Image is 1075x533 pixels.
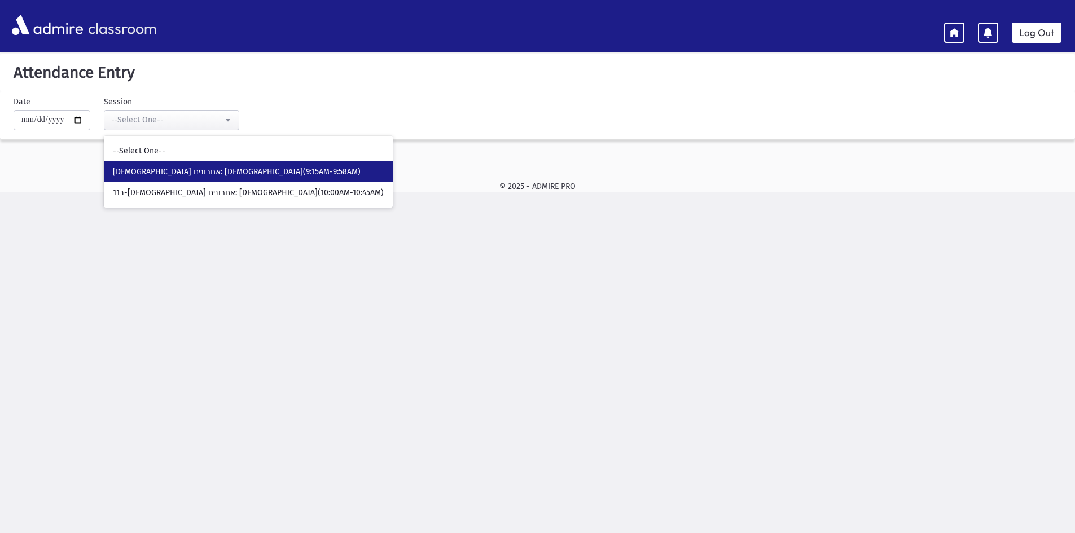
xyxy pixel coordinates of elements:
[104,110,239,130] button: --Select One--
[111,114,223,126] div: --Select One--
[14,96,30,108] label: Date
[113,187,384,199] span: 11ב-[DEMOGRAPHIC_DATA] אחרונים: [DEMOGRAPHIC_DATA](10:00AM-10:45AM)
[113,166,361,178] span: [DEMOGRAPHIC_DATA] אחרונים: [DEMOGRAPHIC_DATA](9:15AM-9:58AM)
[1012,23,1061,43] a: Log Out
[104,96,132,108] label: Session
[18,180,1057,192] div: © 2025 - ADMIRE PRO
[113,146,165,157] span: --Select One--
[86,10,157,40] span: classroom
[9,12,86,38] img: AdmirePro
[9,63,1066,82] h5: Attendance Entry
